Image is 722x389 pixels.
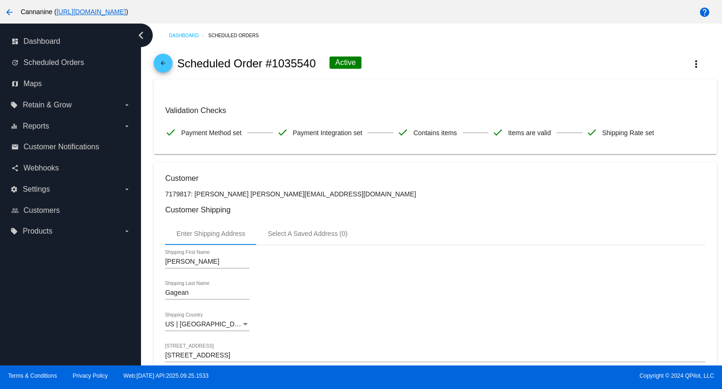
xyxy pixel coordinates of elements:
a: Terms & Conditions [8,373,57,379]
span: Customer Notifications [24,143,99,151]
a: people_outline Customers [11,203,131,218]
h2: Scheduled Order #1035540 [177,57,316,70]
i: map [11,80,19,88]
mat-select: Shipping Country [165,321,250,328]
div: Enter Shipping Address [176,230,245,237]
i: arrow_drop_down [123,186,131,193]
input: Shipping Street 1 [165,352,705,359]
mat-icon: more_vert [691,58,702,70]
span: Contains items [413,123,457,143]
span: Maps [24,80,42,88]
span: Payment Integration set [293,123,362,143]
mat-icon: arrow_back [157,60,169,71]
span: Products [23,227,52,235]
span: Dashboard [24,37,60,46]
span: Items are valid [508,123,551,143]
mat-icon: check [586,127,597,138]
a: dashboard Dashboard [11,34,131,49]
h3: Validation Checks [165,106,705,115]
i: arrow_drop_down [123,227,131,235]
a: share Webhooks [11,161,131,176]
mat-icon: check [397,127,408,138]
i: equalizer [10,122,18,130]
span: Scheduled Orders [24,58,84,67]
mat-icon: check [277,127,288,138]
i: local_offer [10,101,18,109]
span: Retain & Grow [23,101,71,109]
span: Reports [23,122,49,130]
i: email [11,143,19,151]
i: dashboard [11,38,19,45]
h3: Customer Shipping [165,205,705,214]
span: Settings [23,185,50,194]
a: email Customer Notifications [11,139,131,154]
i: settings [10,186,18,193]
a: Privacy Policy [73,373,108,379]
i: arrow_drop_down [123,101,131,109]
span: Copyright © 2024 QPilot, LLC [369,373,714,379]
mat-icon: help [699,7,710,18]
span: Payment Method set [181,123,241,143]
a: Dashboard [169,28,208,43]
a: Web:[DATE] API:2025.09.25.1533 [124,373,209,379]
span: US | [GEOGRAPHIC_DATA] [165,320,248,328]
a: map Maps [11,76,131,91]
p: 7179817: [PERSON_NAME] [PERSON_NAME][EMAIL_ADDRESS][DOMAIN_NAME] [165,190,705,198]
i: share [11,164,19,172]
a: update Scheduled Orders [11,55,131,70]
input: Shipping Last Name [165,289,250,297]
i: chevron_left [133,28,149,43]
span: Cannanine ( ) [21,8,128,16]
mat-icon: check [165,127,176,138]
mat-icon: check [492,127,503,138]
a: Scheduled Orders [208,28,267,43]
i: update [11,59,19,66]
input: Shipping First Name [165,258,250,266]
span: Shipping Rate set [602,123,654,143]
a: [URL][DOMAIN_NAME] [56,8,126,16]
div: Select A Saved Address (0) [268,230,348,237]
i: arrow_drop_down [123,122,131,130]
i: people_outline [11,207,19,214]
mat-icon: arrow_back [4,7,15,18]
span: Webhooks [24,164,59,172]
span: Customers [24,206,60,215]
div: Active [330,57,361,69]
i: local_offer [10,227,18,235]
h3: Customer [165,174,705,183]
